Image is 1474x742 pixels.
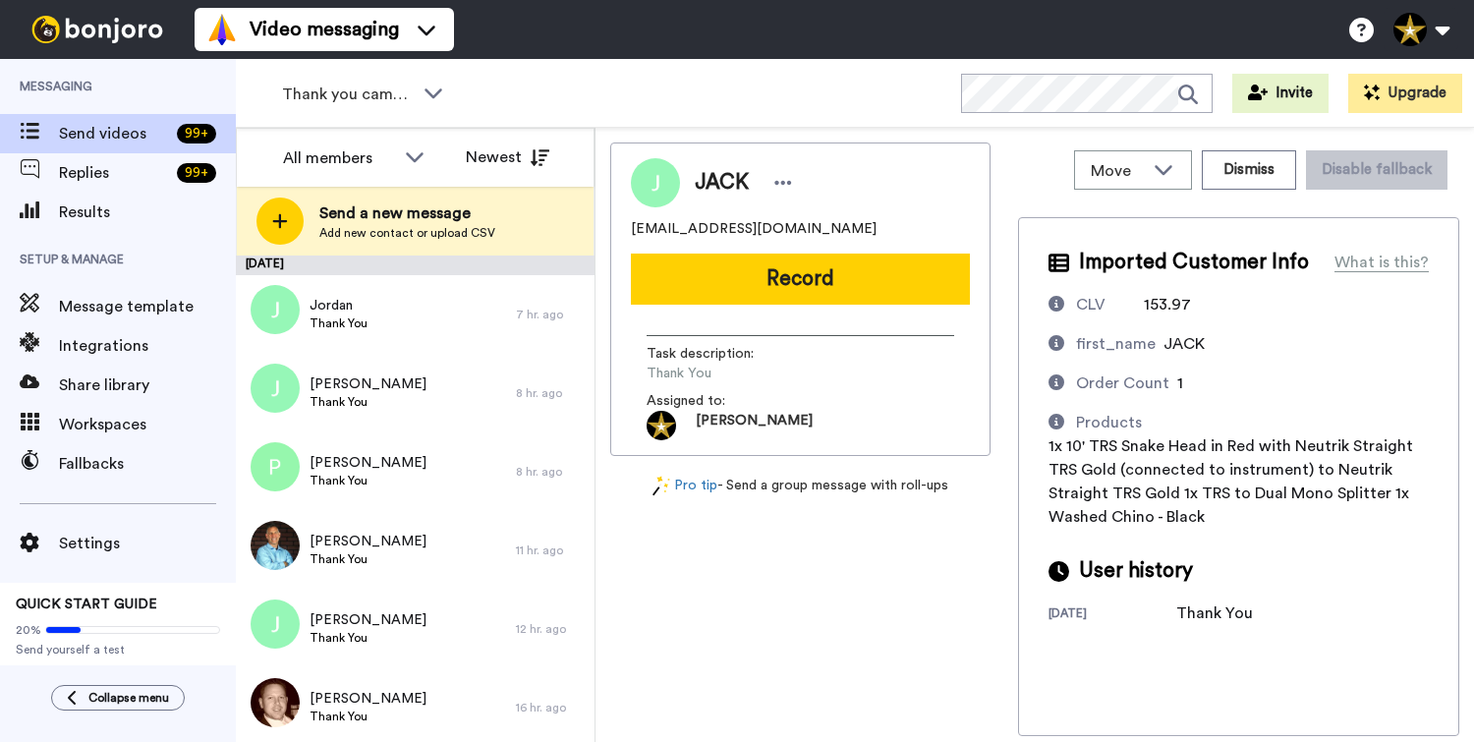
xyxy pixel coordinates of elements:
[251,442,300,491] img: p.png
[59,334,236,358] span: Integrations
[516,464,585,480] div: 8 hr. ago
[177,124,216,143] div: 99 +
[1049,605,1176,625] div: [DATE]
[1076,411,1142,434] div: Products
[310,709,426,724] span: Thank You
[59,413,236,436] span: Workspaces
[1076,293,1105,316] div: CLV
[1163,336,1205,352] span: JACK
[610,476,991,496] div: - Send a group message with roll-ups
[250,16,399,43] span: Video messaging
[310,394,426,410] span: Thank You
[251,521,300,570] img: 845f4aa7-3433-4647-be65-03a08a9e9529.jpg
[1202,150,1296,190] button: Dismiss
[647,411,676,440] img: 97f010d7-37d5-43e8-88ad-0137151ed1f4-1597366258.jpg
[59,373,236,397] span: Share library
[16,598,157,611] span: QUICK START GUIDE
[310,374,426,394] span: [PERSON_NAME]
[1176,601,1275,625] div: Thank You
[310,296,368,315] span: Jordan
[319,201,495,225] span: Send a new message
[282,83,414,106] span: Thank you campaign
[1076,371,1169,395] div: Order Count
[177,163,216,183] div: 99 +
[310,453,426,473] span: [PERSON_NAME]
[310,473,426,488] span: Thank You
[631,254,970,305] button: Record
[88,690,169,706] span: Collapse menu
[1334,251,1429,274] div: What is this?
[1079,248,1309,277] span: Imported Customer Info
[647,344,784,364] span: Task description :
[251,678,300,727] img: 82b830e2-435f-4061-a5a9-f191958b9e40.jpg
[16,642,220,657] span: Send yourself a test
[516,621,585,637] div: 12 hr. ago
[631,158,680,207] img: Image of JACK
[251,285,300,334] img: j.png
[59,122,169,145] span: Send videos
[1049,438,1413,525] span: 1x 10' TRS Snake Head in Red with Neutrik Straight TRS Gold (connected to instrument) to Neutrik ...
[647,364,833,383] span: Thank You
[696,411,813,440] span: [PERSON_NAME]
[310,689,426,709] span: [PERSON_NAME]
[516,700,585,715] div: 16 hr. ago
[59,200,236,224] span: Results
[1144,297,1191,313] span: 153.97
[1232,74,1329,113] button: Invite
[1348,74,1462,113] button: Upgrade
[516,307,585,322] div: 7 hr. ago
[310,315,368,331] span: Thank You
[1091,159,1144,183] span: Move
[16,622,41,638] span: 20%
[647,391,784,411] span: Assigned to:
[310,532,426,551] span: [PERSON_NAME]
[451,138,564,177] button: Newest
[695,168,749,198] span: JACK
[24,16,171,43] img: bj-logo-header-white.svg
[1306,150,1447,190] button: Disable fallback
[206,14,238,45] img: vm-color.svg
[516,385,585,401] div: 8 hr. ago
[283,146,395,170] div: All members
[59,161,169,185] span: Replies
[59,295,236,318] span: Message template
[59,452,236,476] span: Fallbacks
[59,532,236,555] span: Settings
[652,476,670,496] img: magic-wand.svg
[319,225,495,241] span: Add new contact or upload CSV
[251,599,300,649] img: j.png
[516,542,585,558] div: 11 hr. ago
[310,551,426,567] span: Thank You
[652,476,717,496] a: Pro tip
[236,256,595,275] div: [DATE]
[251,364,300,413] img: j.png
[310,630,426,646] span: Thank You
[1177,375,1183,391] span: 1
[1079,556,1193,586] span: User history
[631,219,877,239] span: [EMAIL_ADDRESS][DOMAIN_NAME]
[51,685,185,711] button: Collapse menu
[310,610,426,630] span: [PERSON_NAME]
[1076,332,1156,356] div: first_name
